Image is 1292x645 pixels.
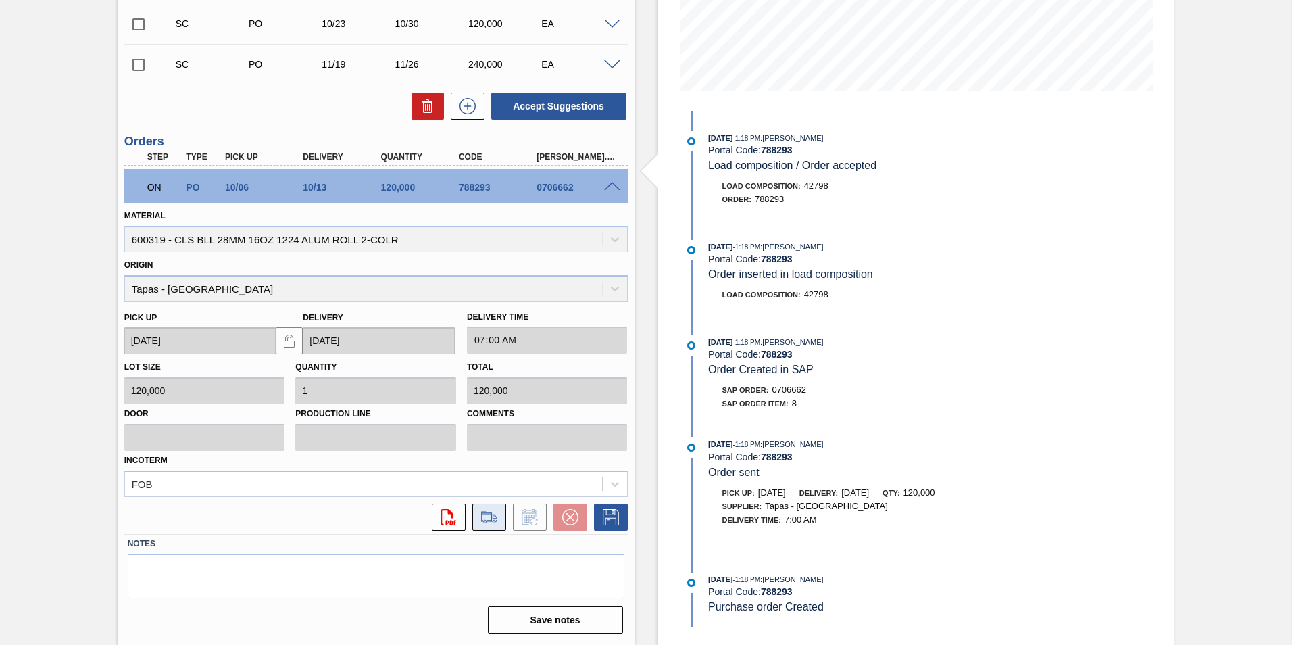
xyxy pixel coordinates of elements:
[708,349,1029,360] div: Portal Code:
[392,18,474,29] div: 10/30/2025
[124,404,285,424] label: Door
[758,487,786,498] span: [DATE]
[761,145,793,156] strong: 788293
[687,246,695,254] img: atual
[799,489,838,497] span: Delivery:
[295,404,456,424] label: Production Line
[491,93,626,120] button: Accept Suggestions
[299,152,387,162] div: Delivery
[722,489,755,497] span: Pick up:
[392,59,474,70] div: 11/26/2025
[147,182,181,193] p: ON
[533,182,620,193] div: 0706662
[318,59,400,70] div: 11/19/2025
[722,182,801,190] span: Load Composition :
[708,268,873,280] span: Order inserted in load composition
[708,160,876,171] span: Load composition / Order accepted
[245,18,327,29] div: Purchase order
[687,444,695,452] img: atual
[299,182,387,193] div: 10/13/2025
[792,398,797,408] span: 8
[708,254,1029,264] div: Portal Code:
[124,313,157,322] label: Pick up
[144,172,184,202] div: Negotiating Order
[761,349,793,360] strong: 788293
[465,18,547,29] div: 120,000
[484,91,628,121] div: Accept Suggestions
[295,362,337,372] label: Quantity
[760,440,824,448] span: : [PERSON_NAME]
[425,504,466,531] div: Open PDF file
[708,467,760,478] span: Order sent
[804,181,828,191] span: 42798
[722,400,789,408] span: SAP Order Item:
[444,93,484,120] div: New suggestion
[466,504,506,531] div: Go to Load Composition
[785,515,817,525] span: 7:00 AM
[281,333,297,349] img: locked
[761,254,793,264] strong: 788293
[132,478,153,489] div: FOB
[841,487,869,498] span: [DATE]
[222,182,309,193] div: 10/06/2025
[533,152,620,162] div: [PERSON_NAME]. ID
[303,327,455,354] input: mm/dd/yyyy
[467,362,493,372] label: Total
[722,386,769,394] span: SAP Order:
[488,606,623,634] button: Save notes
[708,145,1029,156] div: Portal Code:
[708,440,732,448] span: [DATE]
[760,575,824,583] span: : [PERSON_NAME]
[538,18,620,29] div: EA
[303,313,343,322] label: Delivery
[761,586,793,597] strong: 788293
[765,501,888,511] span: Tapas - [GEOGRAPHIC_DATA]
[733,441,761,448] span: - 1:18 PM
[124,327,276,354] input: mm/dd/yyyy
[405,93,444,120] div: Delete Suggestions
[465,59,547,70] div: 240,000
[708,452,1029,462] div: Portal Code:
[467,308,628,327] label: Delivery Time
[124,456,168,465] label: Incoterm
[733,576,761,583] span: - 1:18 PM
[124,260,153,270] label: Origin
[124,135,628,149] h3: Orders
[708,134,732,142] span: [DATE]
[455,182,543,193] div: 788293
[182,182,223,193] div: Purchase order
[760,243,824,251] span: : [PERSON_NAME]
[708,601,824,613] span: Purchase order Created
[378,182,465,193] div: 120,000
[506,504,547,531] div: Inform order change
[722,291,801,299] span: Load Composition :
[733,339,761,346] span: - 1:18 PM
[804,289,828,300] span: 42798
[124,211,166,220] label: Material
[722,195,751,204] span: Order :
[318,18,400,29] div: 10/23/2025
[467,404,628,424] label: Comments
[378,152,465,162] div: Quantity
[687,341,695,350] img: atual
[276,327,303,354] button: locked
[733,135,761,142] span: - 1:18 PM
[538,59,620,70] div: EA
[128,534,624,554] label: Notes
[687,137,695,145] img: atual
[883,489,899,497] span: Qty:
[772,385,806,395] span: 0706662
[760,134,824,142] span: : [PERSON_NAME]
[455,152,543,162] div: Code
[708,575,732,583] span: [DATE]
[245,59,327,70] div: Purchase order
[733,243,761,251] span: - 1:18 PM
[761,452,793,462] strong: 788293
[903,487,935,498] span: 120,000
[708,586,1029,597] div: Portal Code:
[722,516,781,524] span: Delivery Time :
[144,152,184,162] div: Step
[587,504,628,531] div: Save Order
[687,579,695,587] img: atual
[222,152,309,162] div: Pick up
